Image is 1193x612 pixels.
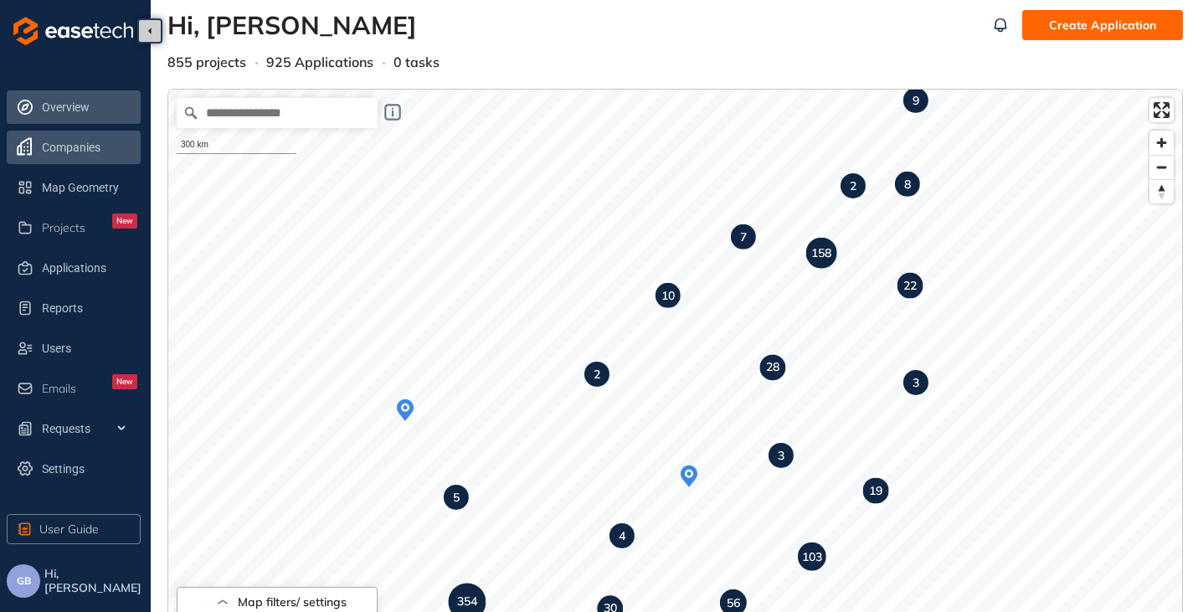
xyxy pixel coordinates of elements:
[7,564,40,598] button: GB
[731,224,756,249] div: Map marker
[177,98,378,128] input: Search place...
[1149,156,1174,179] span: Zoom out
[913,375,919,390] strong: 3
[1049,16,1156,34] span: Create Application
[177,136,296,154] div: 300 km
[594,367,600,382] strong: 2
[802,549,822,564] strong: 103
[238,595,347,609] span: Map filters/ settings
[841,173,866,198] div: Map marker
[42,332,137,365] span: Users
[393,54,440,70] span: 0 tasks
[390,395,420,425] div: Map marker
[903,88,928,113] div: Map marker
[42,251,137,285] span: Applications
[661,288,675,303] strong: 10
[903,370,928,395] div: Map marker
[897,273,923,299] div: Map marker
[167,54,246,70] span: 855 projects
[904,177,911,192] strong: 8
[457,594,477,609] strong: 354
[17,575,31,587] span: GB
[869,483,882,498] strong: 19
[1022,10,1183,40] button: Create Application
[903,278,917,293] strong: 22
[42,221,85,235] span: Projects
[913,93,919,108] strong: 9
[769,443,794,468] div: Map marker
[806,238,837,269] div: Map marker
[1149,180,1174,203] span: Reset bearing to north
[798,543,826,571] div: Map marker
[44,567,144,595] span: Hi, [PERSON_NAME]
[895,172,920,197] div: Map marker
[766,360,779,375] strong: 28
[850,178,856,193] strong: 2
[727,595,740,610] strong: 56
[656,283,681,308] div: Map marker
[13,17,133,45] img: logo
[609,523,635,548] div: Map marker
[7,514,141,544] button: User Guide
[778,448,784,463] strong: 3
[42,412,137,445] span: Requests
[39,520,99,538] span: User Guide
[42,452,137,486] span: Settings
[444,485,469,510] div: Map marker
[863,478,889,504] div: Map marker
[811,245,831,260] strong: 158
[1149,155,1174,179] button: Zoom out
[42,131,137,164] span: Companies
[1149,179,1174,203] button: Reset bearing to north
[112,374,137,389] div: New
[42,90,137,124] span: Overview
[1149,131,1174,155] button: Zoom in
[266,54,373,70] span: 925 Applications
[42,291,137,325] span: Reports
[167,10,985,54] h3: Hi, [PERSON_NAME]
[619,528,625,543] strong: 4
[759,354,785,380] div: Map marker
[1149,98,1174,122] button: Enter fullscreen
[453,490,460,505] strong: 5
[674,461,704,491] div: Map marker
[42,171,137,204] span: Map Geometry
[740,229,747,244] strong: 7
[112,213,137,229] div: New
[42,382,76,396] span: Emails
[584,362,609,387] div: Map marker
